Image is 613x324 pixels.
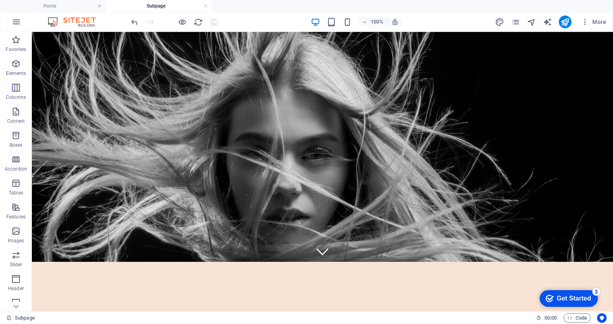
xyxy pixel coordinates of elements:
p: Favorites [6,46,26,53]
h6: Session time [536,313,557,323]
button: Code [564,313,591,323]
p: Header [8,285,24,292]
div: 3 [60,2,68,10]
p: Content [7,118,25,124]
h6: 100% [371,17,383,27]
i: On resize automatically adjust zoom level to fit chosen device. [391,18,399,26]
i: Pages (Ctrl+Alt+S) [511,18,520,27]
button: reload [193,17,203,27]
a: Click to cancel selection. Double-click to open Pages [6,313,35,323]
p: Elements [6,70,26,77]
p: Accordion [5,166,27,172]
h4: Subpage [106,2,212,10]
p: Features [6,214,26,220]
button: text_generator [543,17,552,27]
button: publish [559,16,572,28]
button: 100% [359,17,387,27]
button: undo [130,17,139,27]
p: Tables [9,190,23,196]
i: AI Writer [543,18,552,27]
button: Usercentrics [597,313,607,323]
span: Code [567,313,587,323]
div: Get Started [24,9,59,16]
button: pages [511,17,521,27]
button: More [578,16,609,28]
img: Editor Logo [46,17,106,27]
button: design [495,17,505,27]
div: Get Started 3 items remaining, 40% complete [7,4,65,21]
span: : [550,315,551,321]
span: More [581,18,606,26]
p: Images [8,238,24,244]
i: Navigator [527,18,536,27]
p: Columns [6,94,26,100]
i: Design (Ctrl+Alt+Y) [495,18,504,27]
p: Slider [10,261,22,268]
button: navigator [527,17,536,27]
span: 00 00 [544,313,557,323]
p: Boxes [10,142,23,148]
